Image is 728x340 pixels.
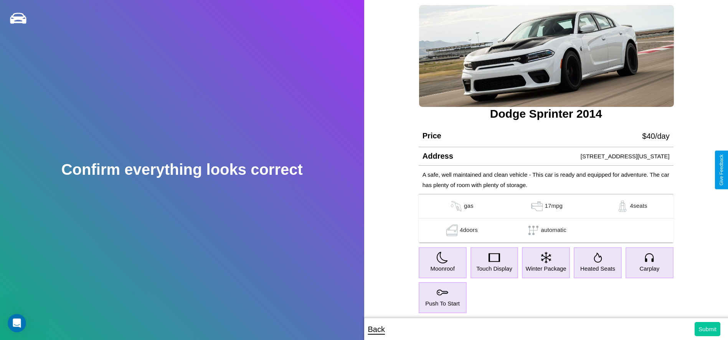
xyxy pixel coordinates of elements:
[642,129,670,143] p: $ 40 /day
[581,151,670,161] p: [STREET_ADDRESS][US_STATE]
[444,225,460,236] img: gas
[419,194,674,243] table: simple table
[476,263,512,274] p: Touch Display
[430,263,454,274] p: Moonroof
[8,314,26,332] iframe: Intercom live chat
[423,152,453,161] h4: Address
[464,200,474,212] p: gas
[630,200,647,212] p: 4 seats
[529,200,545,212] img: gas
[460,225,478,236] p: 4 doors
[423,131,441,140] h4: Price
[615,200,630,212] img: gas
[419,107,674,120] h3: Dodge Sprinter 2014
[61,161,303,178] h2: Confirm everything looks correct
[545,200,563,212] p: 17 mpg
[580,263,615,274] p: Heated Seats
[425,298,460,309] p: Push To Start
[639,263,659,274] p: Carplay
[695,322,720,336] button: Submit
[719,154,724,186] div: Give Feedback
[423,169,670,190] p: A safe, well maintained and clean vehicle - This car is ready and equipped for adventure. The car...
[449,200,464,212] img: gas
[526,263,566,274] p: Winter Package
[368,322,385,336] p: Back
[541,225,566,236] p: automatic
